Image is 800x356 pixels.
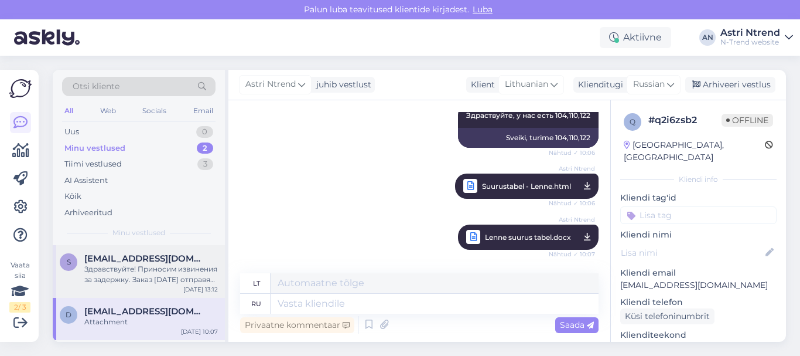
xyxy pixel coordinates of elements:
div: Kõik [64,191,81,202]
span: s [67,257,71,266]
div: Küsi telefoninumbrit [620,308,714,324]
p: Klienditeekond [620,329,777,341]
span: d [66,310,71,319]
div: All [62,103,76,118]
div: Astri Ntrend [720,28,780,38]
div: [DATE] 13:12 [183,285,218,294]
div: ru [251,294,261,314]
div: Vaata siia [9,260,30,313]
div: Privaatne kommentaar [240,317,354,333]
div: Klienditugi [573,79,623,91]
span: Lenne suurus tabel.docx [485,230,571,245]
div: Klient [466,79,495,91]
div: Minu vestlused [64,143,125,154]
span: Luba [469,4,496,15]
span: Astri Ntrend [245,78,296,91]
div: Attachment [84,317,218,327]
span: svyatikdasha@gmail.com [84,253,206,264]
div: Arhiveeritud [64,207,112,219]
span: Lithuanian [505,78,548,91]
div: Sveiki, turime 104,110,122 [458,128,599,148]
div: AI Assistent [64,175,108,187]
div: 0 [196,126,213,138]
span: q [630,117,635,126]
div: Tiimi vestlused [64,158,122,170]
span: Nähtud ✓ 10:06 [549,196,595,211]
div: Email [191,103,216,118]
span: Minu vestlused [112,228,165,238]
div: 2 [197,143,213,154]
div: juhib vestlust [312,79,371,91]
div: Uus [64,126,79,138]
span: Saada [560,320,594,330]
input: Lisa tag [620,206,777,224]
span: Astri Ntrend [551,215,595,224]
div: AN [699,29,716,46]
div: [GEOGRAPHIC_DATA], [GEOGRAPHIC_DATA] [624,139,765,164]
div: 2 / 3 [9,302,30,313]
span: Otsi kliente [73,80,119,93]
div: Socials [140,103,169,118]
span: Nähtud ✓ 10:07 [549,247,595,262]
a: Astri NtrendSuurustabel - Lenne.htmlNähtud ✓ 10:06 [455,174,599,199]
div: Здравствуйте! Приносим извинения за задержку. Заказ [DATE] отправят и появится код отслеживания. [84,264,218,285]
div: [DATE] 10:07 [181,327,218,336]
p: Kliendi email [620,267,777,279]
span: Здраствуйте, у нас есть 104,110,122 [466,111,590,120]
div: lt [253,273,260,293]
div: Web [98,103,118,118]
span: diana0221@gmail.com [84,306,206,317]
div: 3 [197,158,213,170]
div: Aktiivne [600,27,671,48]
p: Kliendi nimi [620,229,777,241]
p: Kliendi telefon [620,296,777,308]
span: Nähtud ✓ 10:06 [549,148,595,157]
p: Kliendi tag'id [620,192,777,204]
a: Astri NtrendLenne suurus tabel.docxNähtud ✓ 10:07 [458,225,599,250]
div: Kliendi info [620,174,777,185]
span: Offline [722,114,773,127]
span: Suurustabel - Lenne.html [482,179,571,194]
img: Askly Logo [9,79,32,98]
input: Lisa nimi [621,246,763,259]
p: [EMAIL_ADDRESS][DOMAIN_NAME] [620,279,777,291]
div: N-Trend website [720,38,780,47]
div: # q2i6zsb2 [648,113,722,127]
a: Astri NtrendN-Trend website [720,28,793,47]
span: Russian [633,78,665,91]
span: Astri Ntrend [551,164,595,173]
div: Arhiveeri vestlus [685,77,775,93]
